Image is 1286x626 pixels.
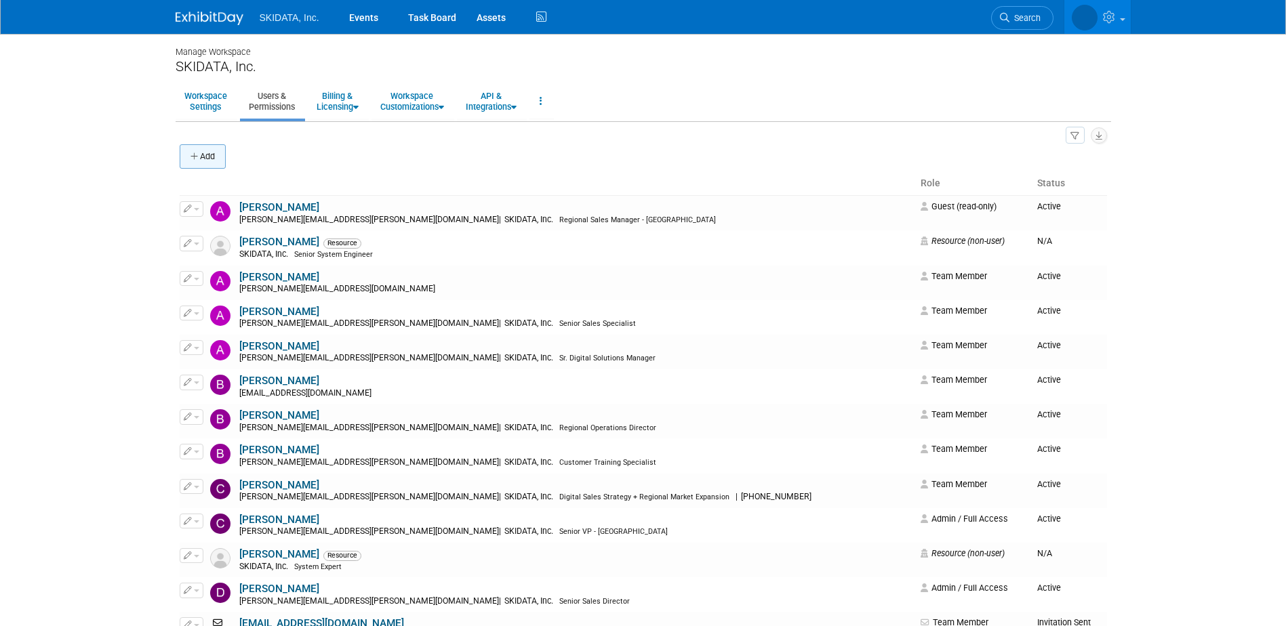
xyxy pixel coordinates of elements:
[239,583,319,595] a: [PERSON_NAME]
[1037,548,1052,558] span: N/A
[239,249,292,259] span: SKIDATA, Inc.
[239,596,912,607] div: [PERSON_NAME][EMAIL_ADDRESS][PERSON_NAME][DOMAIN_NAME]
[559,215,716,224] span: Regional Sales Manager - [GEOGRAPHIC_DATA]
[239,514,319,526] a: [PERSON_NAME]
[239,353,912,364] div: [PERSON_NAME][EMAIL_ADDRESS][PERSON_NAME][DOMAIN_NAME]
[499,353,501,362] span: |
[176,34,1111,58] div: Manage Workspace
[921,340,987,350] span: Team Member
[1037,271,1061,281] span: Active
[559,354,656,362] span: Sr. Digital Solutions Manager
[736,492,738,501] span: |
[176,58,1111,75] div: SKIDATA, Inc.
[210,236,230,256] img: Resource
[371,85,453,118] a: WorkspaceCustomizations
[921,271,987,281] span: Team Member
[921,444,987,454] span: Team Member
[1037,514,1061,524] span: Active
[501,457,557,467] span: SKIDATA, Inc.
[239,423,912,434] div: [PERSON_NAME][EMAIL_ADDRESS][PERSON_NAME][DOMAIN_NAME]
[239,236,319,248] a: [PERSON_NAME]
[499,215,501,224] span: |
[499,492,501,501] span: |
[921,548,1005,558] span: Resource (non-user)
[176,12,243,25] img: ExhibitDay
[239,388,912,399] div: [EMAIL_ADDRESS][DOMAIN_NAME]
[559,493,729,501] span: Digital Sales Strategy + Regional Market Expansion
[210,306,230,326] img: Andy Hennessey
[1037,444,1061,454] span: Active
[1037,201,1061,211] span: Active
[240,85,304,118] a: Users &Permissions
[1072,5,1098,30] img: Mary Beth McNair
[260,12,319,23] span: SKIDATA, Inc.
[323,238,361,248] span: Resource
[180,144,226,169] button: Add
[1037,306,1061,316] span: Active
[210,271,230,291] img: Andreas Kranabetter
[239,306,319,318] a: [PERSON_NAME]
[499,318,501,328] span: |
[991,6,1053,30] a: Search
[239,318,912,329] div: [PERSON_NAME][EMAIL_ADDRESS][PERSON_NAME][DOMAIN_NAME]
[921,236,1005,246] span: Resource (non-user)
[501,423,557,432] span: SKIDATA, Inc.
[294,562,342,571] span: System Expert
[210,409,230,430] img: Bill Herman
[921,479,987,489] span: Team Member
[239,548,319,560] a: [PERSON_NAME]
[210,548,230,568] img: Resource
[915,172,1031,195] th: Role
[239,479,319,491] a: [PERSON_NAME]
[921,583,1008,593] span: Admin / Full Access
[501,318,557,328] span: SKIDATA, Inc.
[323,551,361,560] span: Resource
[501,215,557,224] span: SKIDATA, Inc.
[921,201,997,211] span: Guest (read-only)
[239,375,319,387] a: [PERSON_NAME]
[294,250,373,259] span: Senior System Engineer
[499,423,501,432] span: |
[499,457,501,467] span: |
[1009,13,1041,23] span: Search
[501,596,557,606] span: SKIDATA, Inc.
[559,458,656,467] span: Customer Training Specialist
[239,340,319,352] a: [PERSON_NAME]
[1032,172,1107,195] th: Status
[1037,375,1061,385] span: Active
[239,201,319,213] a: [PERSON_NAME]
[1037,583,1061,593] span: Active
[501,353,557,362] span: SKIDATA, Inc.
[499,526,501,536] span: |
[921,306,987,316] span: Team Member
[559,319,636,328] span: Senior Sales Specialist
[501,526,557,536] span: SKIDATA, Inc.
[1037,340,1061,350] span: Active
[738,492,816,501] span: [PHONE_NUMBER]
[559,597,630,606] span: Senior Sales Director
[308,85,367,118] a: Billing &Licensing
[559,527,668,536] span: Senior VP - [GEOGRAPHIC_DATA]
[210,479,230,499] img: Carly Jansen
[457,85,525,118] a: API &Integrations
[239,444,319,456] a: [PERSON_NAME]
[1037,409,1061,419] span: Active
[501,492,557,501] span: SKIDATA, Inc.
[921,514,1008,524] span: Admin / Full Access
[239,492,912,503] div: [PERSON_NAME][EMAIL_ADDRESS][PERSON_NAME][DOMAIN_NAME]
[1037,479,1061,489] span: Active
[210,375,230,395] img: Becky Fox
[921,375,987,385] span: Team Member
[239,215,912,226] div: [PERSON_NAME][EMAIL_ADDRESS][PERSON_NAME][DOMAIN_NAME]
[239,562,292,571] span: SKIDATA, Inc.
[210,444,230,464] img: Brenda Shively
[210,514,230,534] img: Christopher Archer
[176,85,236,118] a: WorkspaceSettings
[210,340,230,360] img: Andy Shenberger
[499,596,501,606] span: |
[210,583,230,603] img: Damon Kessler
[239,284,912,295] div: [PERSON_NAME][EMAIL_ADDRESS][DOMAIN_NAME]
[210,201,230,222] img: Aaron Siebert
[239,526,912,537] div: [PERSON_NAME][EMAIL_ADDRESS][PERSON_NAME][DOMAIN_NAME]
[1037,236,1052,246] span: N/A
